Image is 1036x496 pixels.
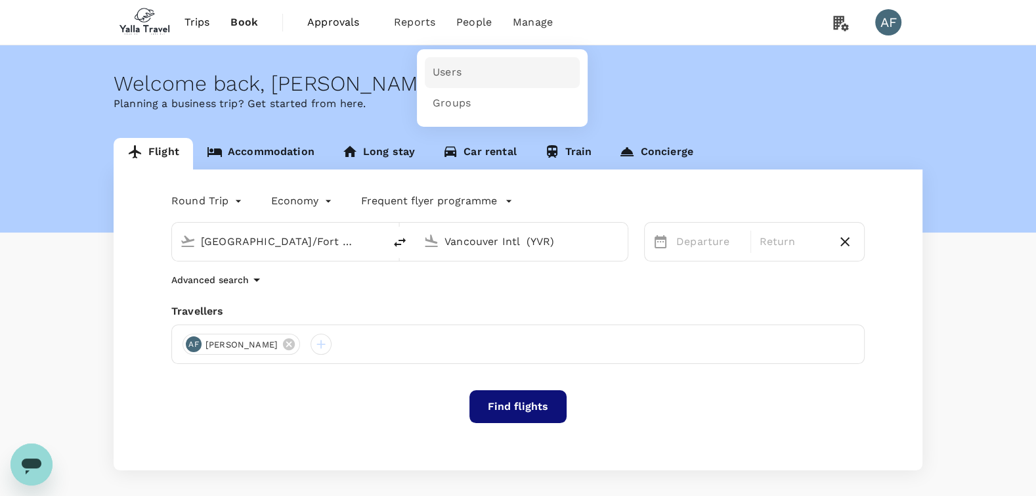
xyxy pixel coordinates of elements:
[394,14,435,30] span: Reports
[429,138,530,169] a: Car rental
[361,193,513,209] button: Frequent flyer programme
[171,273,249,286] p: Advanced search
[361,193,497,209] p: Frequent flyer programme
[184,14,210,30] span: Trips
[618,240,621,242] button: Open
[433,96,471,111] span: Groups
[384,227,416,258] button: delete
[11,443,53,485] iframe: Button to launch messaging window
[201,231,356,252] input: Depart from
[759,234,825,250] p: Return
[605,138,706,169] a: Concierge
[114,138,193,169] a: Flight
[186,336,202,352] div: AF
[230,14,258,30] span: Book
[271,191,335,212] div: Economy
[171,191,245,212] div: Round Trip
[444,231,600,252] input: Going to
[375,240,378,242] button: Open
[183,334,300,355] div: AF[PERSON_NAME]
[676,234,743,250] p: Departure
[114,96,922,112] p: Planning a business trip? Get started from here.
[114,72,922,96] div: Welcome back , [PERSON_NAME] .
[307,14,373,30] span: Approvals
[171,304,865,319] div: Travellers
[114,8,174,37] img: Yalla Travel LTD
[193,138,328,169] a: Accommodation
[469,390,567,423] button: Find flights
[875,9,901,35] div: AF
[328,138,429,169] a: Long stay
[198,338,286,351] span: [PERSON_NAME]
[171,272,265,288] button: Advanced search
[425,57,580,88] a: Users
[456,14,492,30] span: People
[513,14,553,30] span: Manage
[433,65,462,80] span: Users
[425,88,580,119] a: Groups
[530,138,606,169] a: Train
